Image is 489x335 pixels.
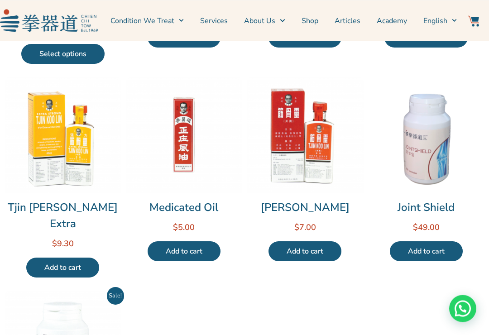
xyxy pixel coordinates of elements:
[244,10,285,32] a: About Us
[247,77,364,194] img: Tjin Koo Lin
[102,10,457,32] nav: Menu
[21,44,105,64] a: Select options for “Chien Chi Tow Pain-Relief Medicated Plaster”
[200,10,228,32] a: Services
[173,222,178,233] span: $
[247,200,364,216] a: [PERSON_NAME]
[5,77,121,194] img: Tjin Koo Lin Extra
[26,258,99,278] a: Add to cart: “Tjin Koo Lin Extra”
[368,77,485,194] img: Joint Shield
[148,242,221,262] a: Add to cart: “Medicated Oil”
[294,222,299,233] span: $
[110,10,184,32] a: Condition We Treat
[468,16,479,27] img: Website Icon-03
[377,10,407,32] a: Academy
[126,77,243,194] img: Medicated Oil
[107,287,124,305] span: Sale!
[413,222,418,233] span: $
[413,222,440,233] bdi: 49.00
[126,200,243,216] a: Medicated Oil
[423,10,457,32] a: English
[52,239,57,249] span: $
[294,222,316,233] bdi: 7.00
[423,15,447,26] span: English
[368,200,485,216] a: Joint Shield
[173,222,195,233] bdi: 5.00
[335,10,360,32] a: Articles
[390,242,463,262] a: Add to cart: “Joint Shield”
[268,242,341,262] a: Add to cart: “Tjin Koo Lin”
[302,10,318,32] a: Shop
[52,239,74,249] bdi: 9.30
[5,200,121,232] a: Tjin [PERSON_NAME] Extra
